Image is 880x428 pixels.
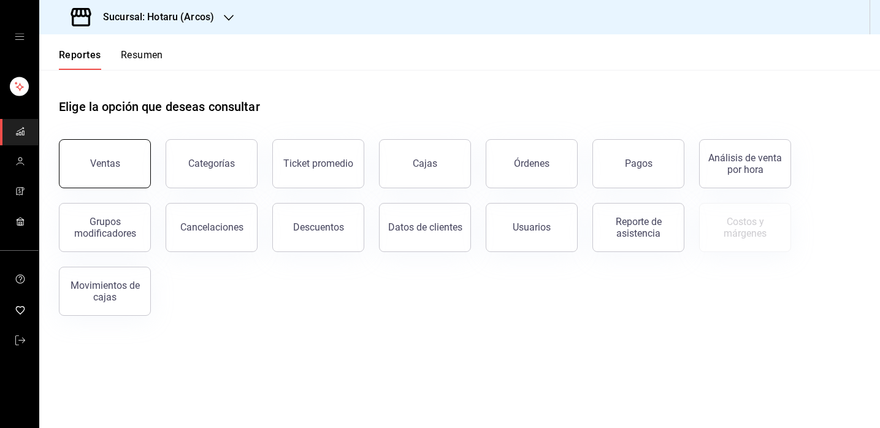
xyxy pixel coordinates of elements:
[625,158,652,169] div: Pagos
[90,158,120,169] div: Ventas
[513,221,551,233] div: Usuarios
[59,203,151,252] button: Grupos modificadores
[707,152,783,175] div: Análisis de venta por hora
[283,158,353,169] div: Ticket promedio
[166,139,258,188] button: Categorías
[699,139,791,188] button: Análisis de venta por hora
[486,139,578,188] button: Órdenes
[699,203,791,252] button: Contrata inventarios para ver este reporte
[486,203,578,252] button: Usuarios
[67,216,143,239] div: Grupos modificadores
[293,221,344,233] div: Descuentos
[59,139,151,188] button: Ventas
[379,203,471,252] button: Datos de clientes
[188,158,235,169] div: Categorías
[59,97,260,116] h1: Elige la opción que deseas consultar
[600,216,676,239] div: Reporte de asistencia
[592,203,684,252] button: Reporte de asistencia
[592,139,684,188] button: Pagos
[121,49,163,70] button: Resumen
[15,32,25,42] button: open drawer
[59,267,151,316] button: Movimientos de cajas
[67,280,143,303] div: Movimientos de cajas
[707,216,783,239] div: Costos y márgenes
[93,10,214,25] h3: Sucursal: Hotaru (Arcos)
[272,203,364,252] button: Descuentos
[272,139,364,188] button: Ticket promedio
[379,139,471,188] button: Cajas
[514,158,549,169] div: Órdenes
[180,221,243,233] div: Cancelaciones
[59,49,163,70] div: navigation tabs
[413,158,437,169] div: Cajas
[388,221,462,233] div: Datos de clientes
[59,49,101,70] button: Reportes
[166,203,258,252] button: Cancelaciones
